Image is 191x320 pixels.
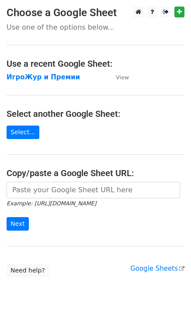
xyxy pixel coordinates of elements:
[7,7,184,19] h3: Choose a Google Sheet
[7,73,80,81] a: ИгроЖур и Премии
[7,200,96,207] small: Example: [URL][DOMAIN_NAME]
[130,265,184,272] a: Google Sheets
[7,126,39,139] a: Select...
[107,73,129,81] a: View
[7,264,49,277] a: Need help?
[7,182,180,198] input: Paste your Google Sheet URL here
[7,58,184,69] h4: Use a recent Google Sheet:
[116,74,129,81] small: View
[7,23,184,32] p: Use one of the options below...
[7,217,29,231] input: Next
[7,168,184,178] h4: Copy/paste a Google Sheet URL:
[7,109,184,119] h4: Select another Google Sheet:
